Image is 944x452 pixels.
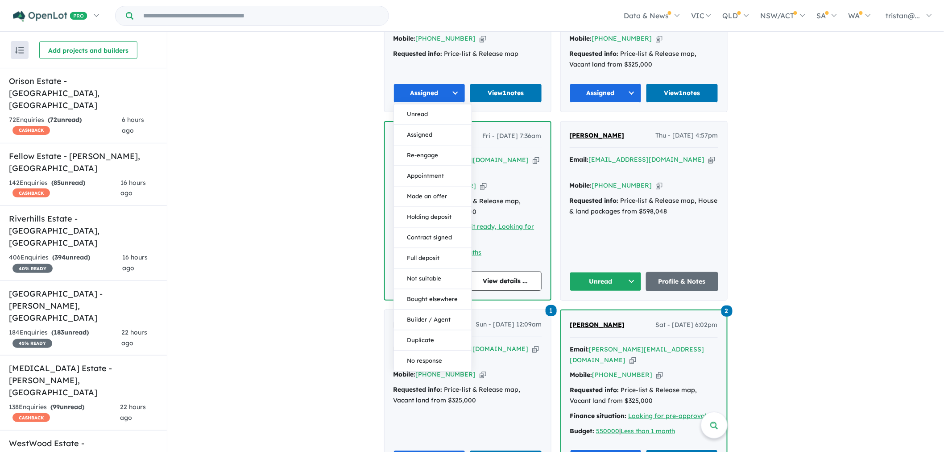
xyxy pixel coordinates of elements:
strong: Requested info: [393,50,443,58]
strong: Email: [570,345,589,353]
button: Copy [656,34,662,43]
a: [PHONE_NUMBER] [416,370,476,378]
h5: [MEDICAL_DATA] Estate - [PERSON_NAME] , [GEOGRAPHIC_DATA] [9,362,158,398]
a: Less than 1 month [621,427,675,435]
button: Copy [656,181,662,190]
button: Copy [532,344,539,354]
a: Profile & Notes [646,272,718,291]
button: Copy [480,370,486,379]
strong: Requested info: [570,197,619,205]
span: [PERSON_NAME] [570,321,625,329]
u: 550000 [596,427,620,435]
span: 45 % READY [12,339,52,348]
span: Sun - [DATE] 12:09am [476,319,542,330]
strong: Requested info: [393,385,443,393]
span: 16 hours ago [120,179,146,197]
a: Looking for pre-approval [629,412,707,420]
a: [PERSON_NAME][EMAIL_ADDRESS][DOMAIN_NAME] [570,345,704,364]
span: 85 [54,179,61,187]
a: [PHONE_NUMBER] [416,182,476,190]
div: 142 Enquir ies [9,178,120,199]
a: View1notes [646,84,718,103]
span: 2 [721,306,733,317]
strong: Mobile: [393,370,416,378]
div: Price-list & Release map, Vacant land from $325,000 [570,49,718,70]
button: Copy [656,370,663,380]
button: Made an offer [394,186,472,207]
img: sort.svg [15,47,24,54]
strong: Mobile: [570,34,592,42]
div: Price-list & Release map, House & land packages from $598,048 [570,196,718,217]
h5: Riverhills Estate - [GEOGRAPHIC_DATA] , [GEOGRAPHIC_DATA] [9,213,158,249]
div: Price-list & Release map, Vacant land from $325,000 [570,385,718,406]
button: Contract signed [394,227,472,248]
strong: Mobile: [570,181,592,189]
a: [PERSON_NAME] [570,130,625,141]
button: Copy [480,181,487,191]
span: 72 [50,116,57,124]
span: CASHBACK [12,188,50,197]
div: 138 Enquir ies [9,402,120,423]
span: 394 [54,253,66,261]
strong: Mobile: [570,371,592,379]
a: [EMAIL_ADDRESS][DOMAIN_NAME] [413,156,529,164]
strong: ( unread) [50,403,84,411]
span: 1 [546,305,557,316]
span: 183 [54,328,64,336]
div: | [570,426,718,437]
a: View1notes [470,84,542,103]
span: Sat - [DATE] 6:02pm [656,320,718,331]
a: [PHONE_NUMBER] [592,34,652,42]
a: [EMAIL_ADDRESS][DOMAIN_NAME] [589,155,705,163]
h5: Orison Estate - [GEOGRAPHIC_DATA] , [GEOGRAPHIC_DATA] [9,75,158,111]
button: Duplicate [394,330,472,351]
div: 72 Enquir ies [9,115,122,136]
button: Not suitable [394,268,472,289]
button: Add projects and builders [39,41,137,59]
button: Copy [533,155,539,165]
button: Assigned [394,125,472,145]
div: 184 Enquir ies [9,327,122,349]
img: Openlot PRO Logo White [13,11,87,22]
strong: Requested info: [570,50,619,58]
button: Copy [480,34,486,43]
strong: ( unread) [51,328,89,336]
a: [PHONE_NUMBER] [592,181,652,189]
a: [EMAIL_ADDRESS][DOMAIN_NAME] [413,345,529,353]
button: Assigned [393,84,466,103]
button: Unread [394,104,472,125]
strong: ( unread) [52,253,90,261]
strong: Budget: [570,427,595,435]
span: 22 hours ago [120,403,146,422]
input: Try estate name, suburb, builder or developer [135,6,387,25]
strong: Requested info: [570,386,619,394]
button: Copy [708,155,715,164]
span: 40 % READY [12,264,53,273]
div: 406 Enquir ies [9,252,122,274]
div: Price-list & Release map [393,49,542,59]
button: Copy [629,356,636,365]
span: 99 [53,403,60,411]
span: tristan@... [886,11,920,20]
strong: ( unread) [48,116,82,124]
h5: [GEOGRAPHIC_DATA] - [PERSON_NAME] , [GEOGRAPHIC_DATA] [9,288,158,324]
span: 16 hours ago [122,253,148,272]
span: CASHBACK [12,126,50,135]
button: Bought elsewhere [394,289,472,310]
span: 6 hours ago [122,116,144,134]
a: 2 [721,305,733,317]
a: 1 [546,304,557,316]
button: Assigned [570,84,642,103]
strong: Email: [570,155,589,163]
div: Assigned [393,104,472,371]
div: Price-list & Release map, Vacant land from $325,000 [393,385,542,406]
a: [PHONE_NUMBER] [592,371,653,379]
button: Unread [570,272,642,291]
button: Full deposit [394,248,472,268]
button: Re-engage [394,145,472,166]
span: 22 hours ago [122,328,148,347]
strong: ( unread) [51,179,85,187]
button: Builder / Agent [394,310,472,330]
